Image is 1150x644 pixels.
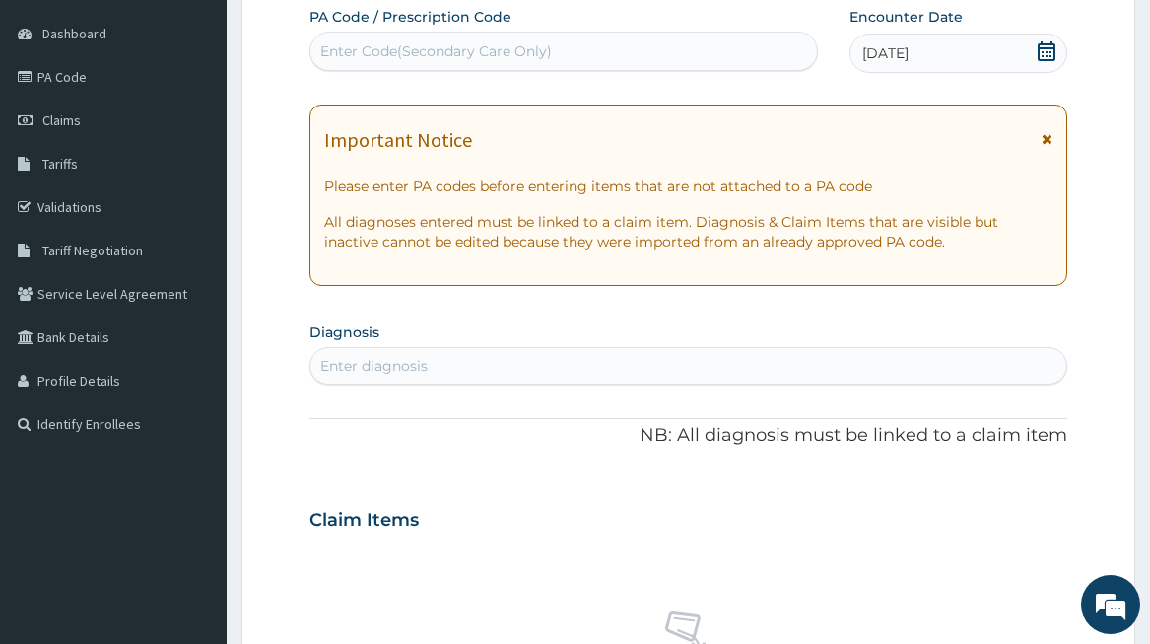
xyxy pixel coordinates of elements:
[323,10,371,57] div: Minimize live chat window
[862,43,909,63] span: [DATE]
[309,7,511,27] label: PA Code / Prescription Code
[320,41,552,61] div: Enter Code(Secondary Care Only)
[309,423,1067,449] p: NB: All diagnosis must be linked to a claim item
[114,195,272,394] span: We're online!
[324,129,472,151] h1: Important Notice
[849,7,963,27] label: Encounter Date
[324,177,1052,196] p: Please enter PA codes before entering items that are not attached to a PA code
[320,356,428,376] div: Enter diagnosis
[309,510,419,532] h3: Claim Items
[309,322,379,342] label: Diagnosis
[102,110,331,136] div: Chat with us now
[36,99,80,148] img: d_794563401_company_1708531726252_794563401
[10,432,375,501] textarea: Type your message and hit 'Enter'
[42,155,78,173] span: Tariffs
[42,111,81,129] span: Claims
[42,242,143,259] span: Tariff Negotiation
[42,25,106,42] span: Dashboard
[324,212,1052,251] p: All diagnoses entered must be linked to a claim item. Diagnosis & Claim Items that are visible bu...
